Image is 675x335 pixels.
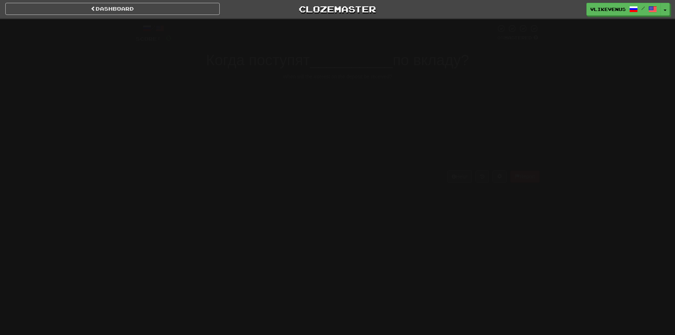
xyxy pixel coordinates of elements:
small: 4 . [370,140,374,146]
button: 3.результаты [201,126,332,157]
button: Report [510,171,539,183]
span: 0 [165,33,171,42]
button: 2.доходы [343,85,474,116]
button: 1.проценты [201,85,332,116]
button: Round history (alt+y) [476,171,489,183]
button: 4.обязательства [343,126,474,157]
a: Clozemaster [230,3,445,15]
button: Help! [447,171,472,183]
span: __________ [310,52,393,68]
span: обязательства [374,136,447,147]
div: Mastered [496,35,540,41]
small: 3 . [236,140,240,146]
span: Когда поступят [206,52,310,68]
a: Dashboard [5,3,220,15]
span: по вкладу? [393,52,469,68]
small: 1 . [240,99,244,105]
span: результаты [240,136,297,147]
small: 2 . [387,99,392,105]
span: доходы [392,95,429,106]
div: / [136,24,171,33]
span: Score: [136,36,161,42]
span: проценты [244,95,293,106]
div: When will the interest on the deposit be received? [136,73,540,80]
span: VlikeVenus [590,6,626,12]
a: VlikeVenus / [586,3,661,16]
span: / [641,6,645,11]
span: 0 % [497,35,504,40]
